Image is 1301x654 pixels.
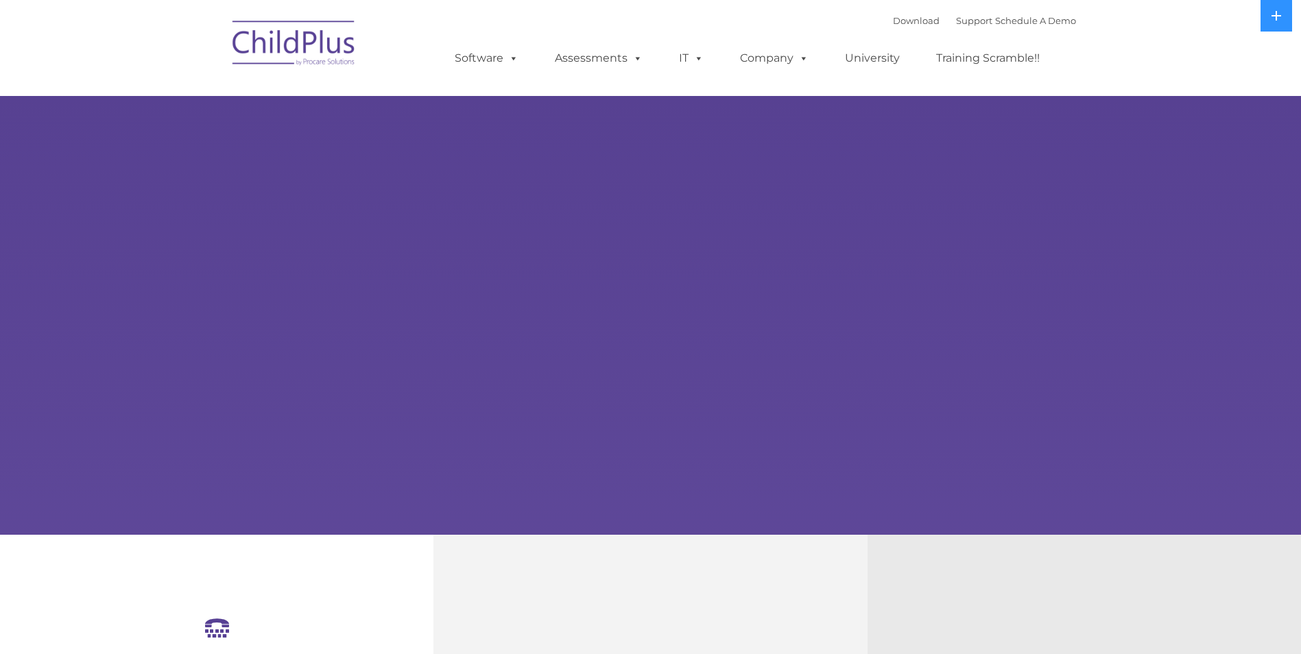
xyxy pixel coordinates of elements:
[893,15,940,26] a: Download
[893,15,1076,26] font: |
[922,45,1053,72] a: Training Scramble!!
[831,45,914,72] a: University
[541,45,656,72] a: Assessments
[726,45,822,72] a: Company
[995,15,1076,26] a: Schedule A Demo
[226,11,363,80] img: ChildPlus by Procare Solutions
[956,15,992,26] a: Support
[665,45,717,72] a: IT
[441,45,532,72] a: Software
